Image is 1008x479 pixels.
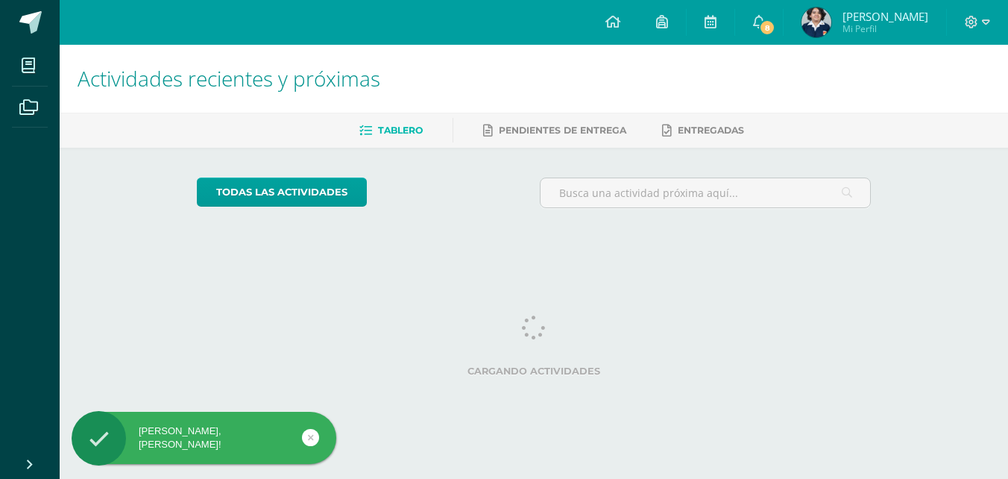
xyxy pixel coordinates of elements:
[801,7,831,37] img: 8a7ab895a1f9e8aaf29ab4308da66bbc.png
[72,425,336,451] div: [PERSON_NAME], [PERSON_NAME]!
[541,178,871,207] input: Busca una actividad próxima aquí...
[197,366,872,377] label: Cargando actividades
[483,119,626,143] a: Pendientes de entrega
[499,125,626,136] span: Pendientes de entrega
[759,19,775,36] span: 8
[678,125,744,136] span: Entregadas
[842,22,928,35] span: Mi Perfil
[842,9,928,24] span: [PERSON_NAME]
[197,178,367,207] a: todas las Actividades
[378,125,423,136] span: Tablero
[78,64,380,93] span: Actividades recientes y próximas
[662,119,744,143] a: Entregadas
[359,119,423,143] a: Tablero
